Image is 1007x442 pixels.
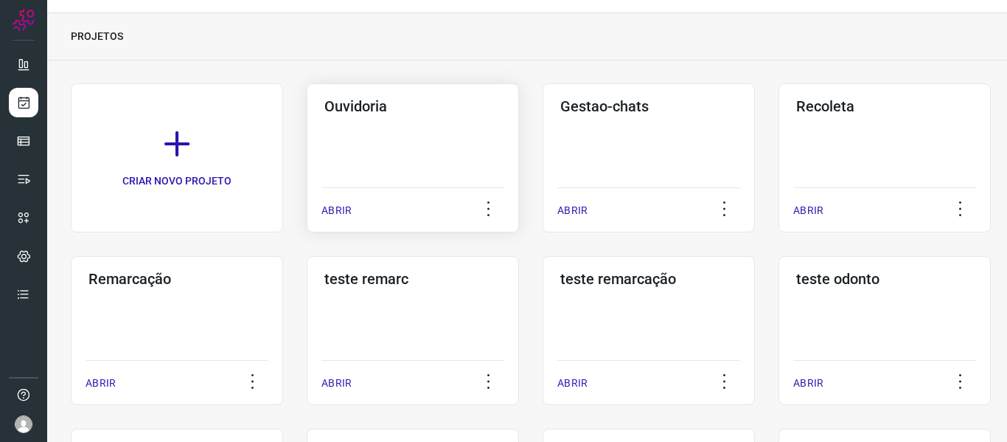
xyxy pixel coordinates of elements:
p: ABRIR [557,203,588,218]
h3: Gestao-chats [560,97,737,115]
h3: teste remarc [324,270,501,288]
h3: teste odonto [796,270,973,288]
img: Logo [13,9,35,31]
p: ABRIR [557,376,588,391]
h3: Remarcação [88,270,265,288]
p: ABRIR [321,203,352,218]
p: ABRIR [86,376,116,391]
h3: Recoleta [796,97,973,115]
p: ABRIR [321,376,352,391]
p: PROJETOS [71,29,123,44]
h3: teste remarcação [560,270,737,288]
img: avatar-user-boy.jpg [15,415,32,433]
p: ABRIR [793,203,823,218]
p: ABRIR [793,376,823,391]
h3: Ouvidoria [324,97,501,115]
p: CRIAR NOVO PROJETO [122,173,231,189]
